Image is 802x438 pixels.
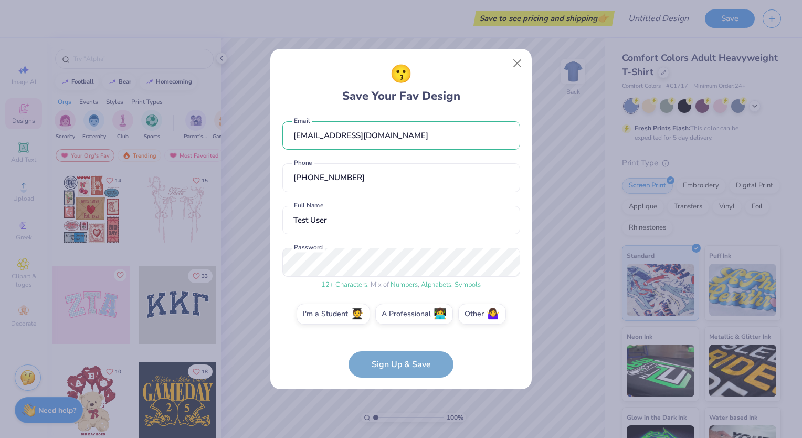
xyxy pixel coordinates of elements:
label: A Professional [375,304,453,325]
span: 🧑‍🎓 [351,308,364,320]
label: Other [458,304,506,325]
label: I'm a Student [297,304,370,325]
button: Close [508,54,527,74]
span: Symbols [455,280,481,289]
span: Alphabets [421,280,451,289]
span: 12 + Characters [321,280,367,289]
span: Numbers [391,280,418,289]
span: 🤷‍♀️ [487,308,500,320]
div: , Mix of , , [282,280,520,290]
div: Save Your Fav Design [342,61,460,105]
span: 👩‍💻 [434,308,447,320]
span: 😗 [390,61,412,88]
